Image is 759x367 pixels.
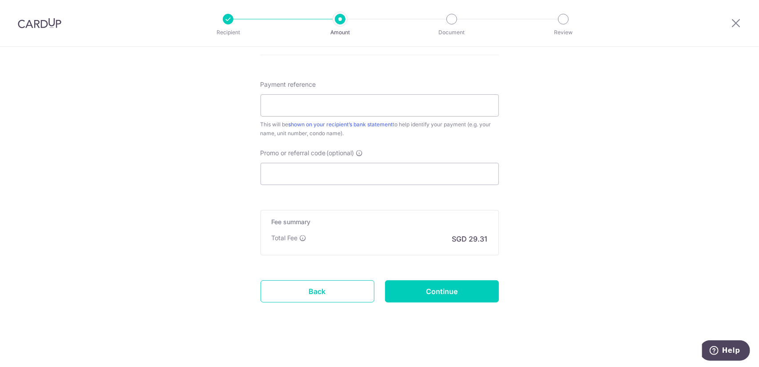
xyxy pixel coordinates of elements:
[261,149,326,157] span: Promo or referral code
[289,121,393,128] a: shown on your recipient’s bank statement
[452,234,488,244] p: SGD 29.31
[419,28,485,37] p: Document
[261,280,374,302] a: Back
[530,28,596,37] p: Review
[195,28,261,37] p: Recipient
[307,28,373,37] p: Amount
[327,149,354,157] span: (optional)
[261,120,499,138] div: This will be to help identify your payment (e.g. your name, unit number, condo name).
[261,80,316,89] span: Payment reference
[272,234,298,242] p: Total Fee
[18,18,61,28] img: CardUp
[272,218,488,226] h5: Fee summary
[385,280,499,302] input: Continue
[702,340,750,363] iframe: Opens a widget where you can find more information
